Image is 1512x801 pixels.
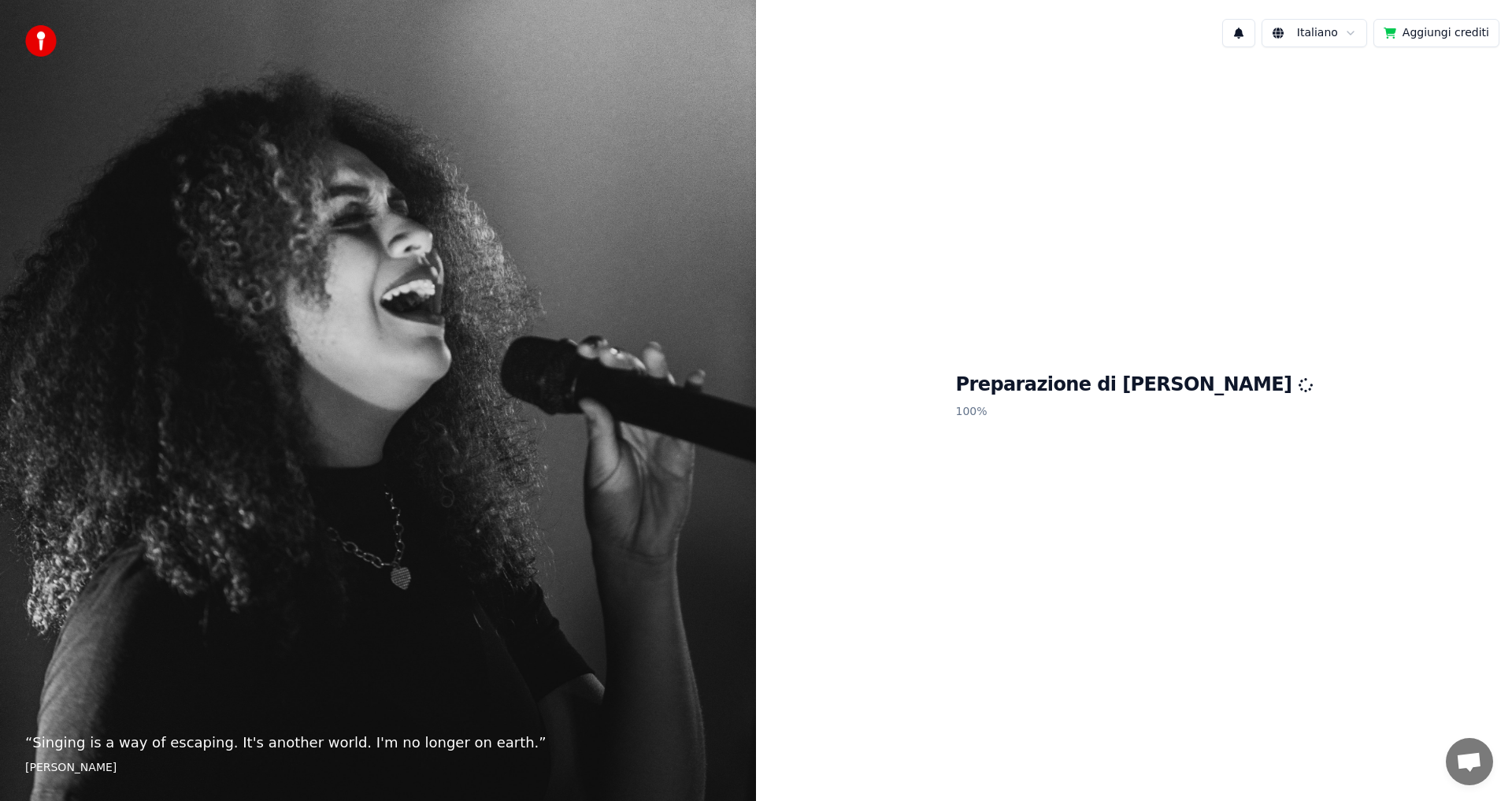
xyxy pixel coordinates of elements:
footer: [PERSON_NAME] [25,760,731,776]
img: youka [25,25,57,57]
button: Aggiungi crediti [1373,19,1499,47]
p: 100 % [956,398,1313,426]
h1: Preparazione di [PERSON_NAME] [956,373,1313,398]
p: “ Singing is a way of escaping. It's another world. I'm no longer on earth. ” [25,732,731,754]
a: Aprire la chat [1446,738,1493,785]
